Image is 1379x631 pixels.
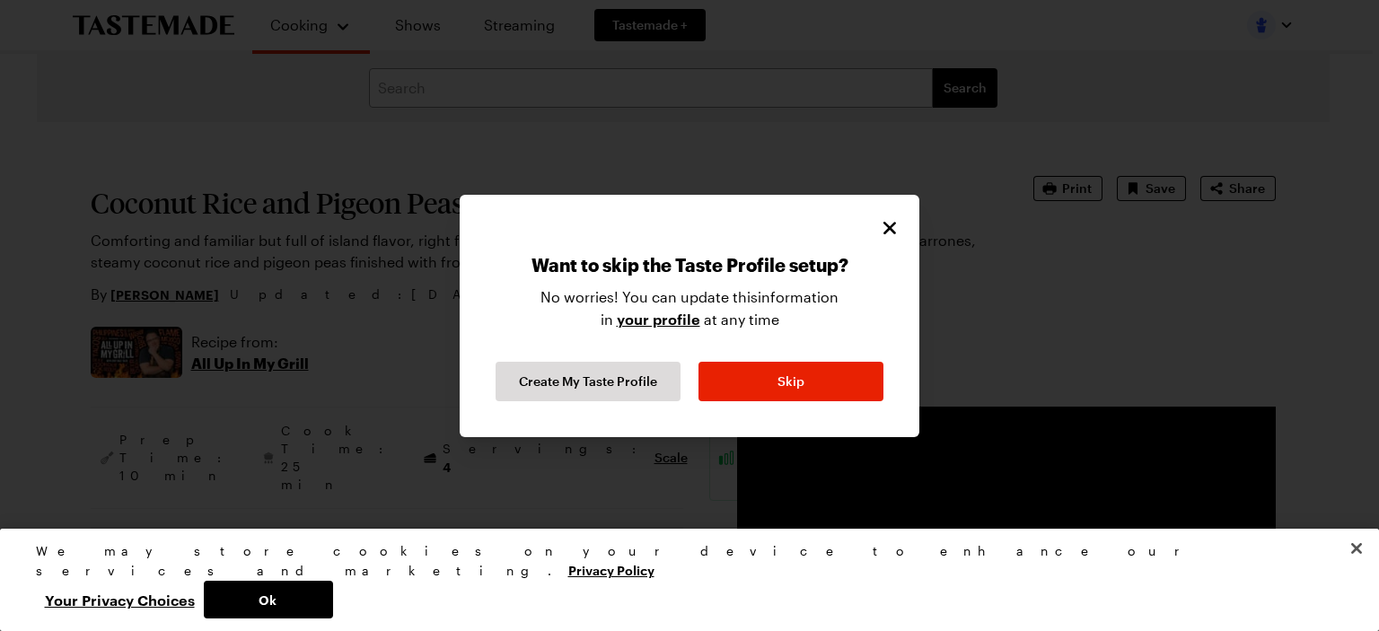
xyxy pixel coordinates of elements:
a: your profile [617,309,700,329]
div: We may store cookies on your device to enhance our services and marketing. [36,541,1329,581]
button: Skip Taste Profile [698,362,883,401]
button: Close [878,216,901,240]
div: Privacy [36,541,1329,618]
button: Ok [204,581,333,618]
p: No worries! You can update this information in at any time [540,286,839,344]
span: Create My Taste Profile [519,372,657,390]
button: Continue Taste Profile [496,362,681,401]
button: Your Privacy Choices [36,581,204,618]
a: More information about your privacy, opens in a new tab [568,561,654,578]
button: Close [1337,529,1376,568]
span: Skip [777,372,804,390]
p: Want to skip the Taste Profile setup? [531,254,848,286]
